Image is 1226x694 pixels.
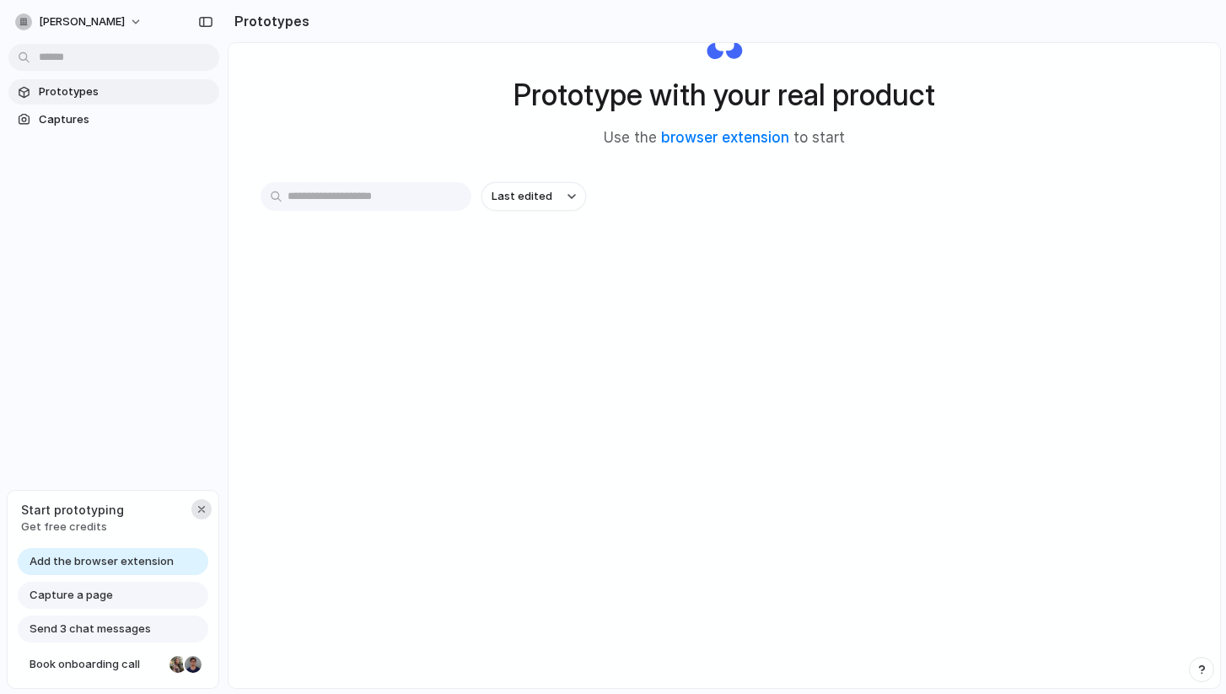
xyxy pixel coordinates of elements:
span: Last edited [492,188,552,205]
span: Book onboarding call [30,656,163,673]
h1: Prototype with your real product [514,73,935,117]
div: Christian Iacullo [183,654,203,675]
a: Captures [8,107,219,132]
span: [PERSON_NAME] [39,13,125,30]
a: Book onboarding call [18,651,208,678]
span: Use the to start [604,127,845,149]
span: Prototypes [39,83,212,100]
a: Add the browser extension [18,548,208,575]
a: Prototypes [8,79,219,105]
span: Send 3 chat messages [30,621,151,638]
span: Get free credits [21,519,124,535]
button: Last edited [481,182,586,211]
span: Captures [39,111,212,128]
h2: Prototypes [228,11,309,31]
span: Start prototyping [21,501,124,519]
span: Add the browser extension [30,553,174,570]
span: Capture a page [30,587,113,604]
div: Nicole Kubica [168,654,188,675]
a: browser extension [661,129,789,146]
button: [PERSON_NAME] [8,8,151,35]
